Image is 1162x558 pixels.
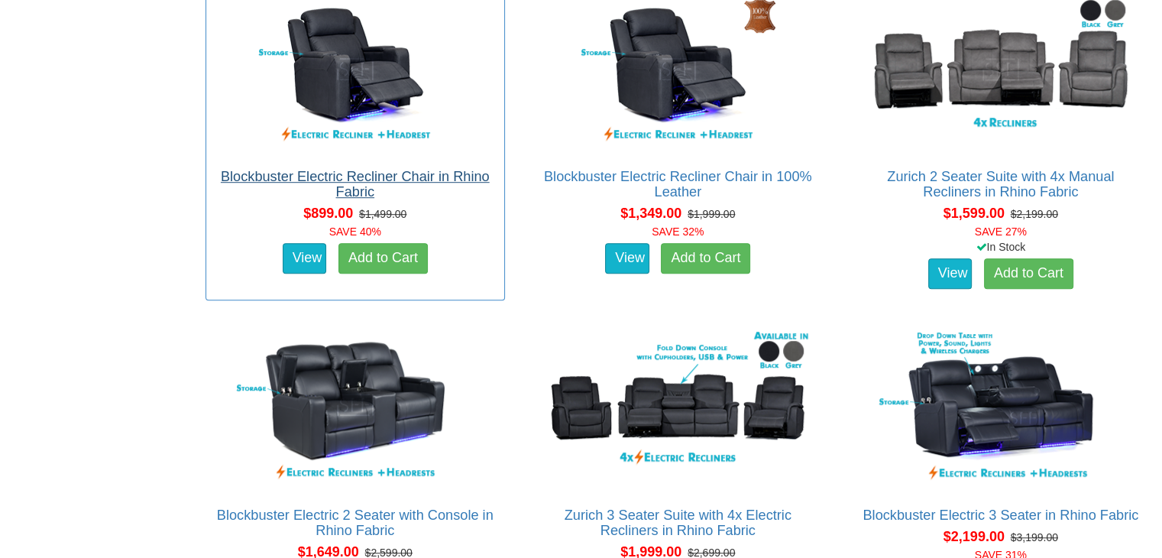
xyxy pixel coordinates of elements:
[688,208,735,220] del: $1,999.00
[544,169,812,200] a: Blockbuster Electric Recliner Chair in 100% Leather
[1011,208,1058,220] del: $2,199.00
[652,225,704,238] font: SAVE 32%
[928,258,973,289] a: View
[565,508,791,538] a: Zurich 3 Seater Suite with 4x Electric Recliners in Rhino Fabric
[661,243,750,274] a: Add to Cart
[848,239,1154,255] div: In Stock
[329,225,381,238] font: SAVE 40%
[863,324,1138,492] img: Blockbuster Electric 3 Seater in Rhino Fabric
[863,508,1138,523] a: Blockbuster Electric 3 Seater in Rhino Fabric
[338,243,428,274] a: Add to Cart
[1011,531,1058,543] del: $3,199.00
[975,225,1027,238] font: SAVE 27%
[283,243,327,274] a: View
[944,206,1005,221] span: $1,599.00
[218,324,493,492] img: Blockbuster Electric 2 Seater with Console in Rhino Fabric
[540,324,815,492] img: Zurich 3 Seater Suite with 4x Electric Recliners in Rhino Fabric
[605,243,649,274] a: View
[887,169,1114,200] a: Zurich 2 Seater Suite with 4x Manual Recliners in Rhino Fabric
[221,169,490,200] a: Blockbuster Electric Recliner Chair in Rhino Fabric
[984,258,1073,289] a: Add to Cart
[303,206,353,221] span: $899.00
[620,206,681,221] span: $1,349.00
[217,508,494,538] a: Blockbuster Electric 2 Seater with Console in Rhino Fabric
[944,529,1005,544] span: $2,199.00
[359,208,406,220] del: $1,499.00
